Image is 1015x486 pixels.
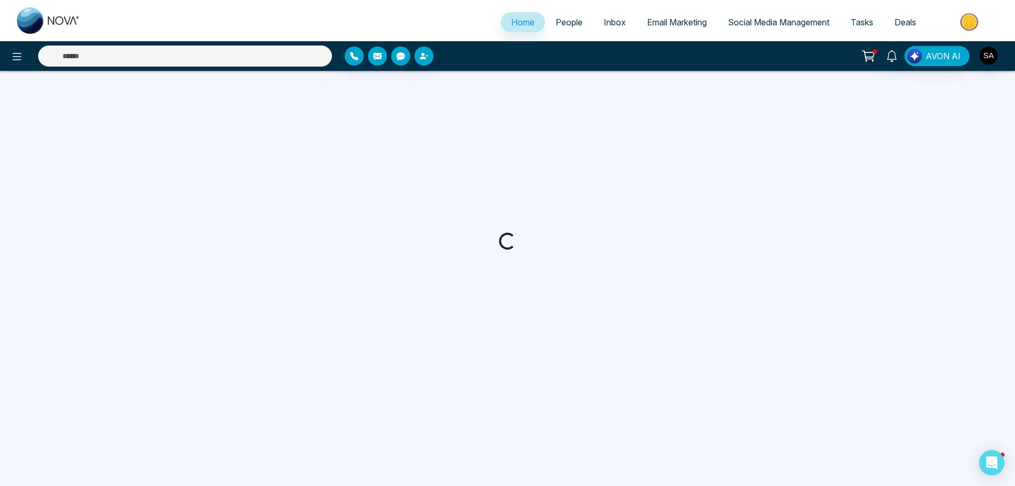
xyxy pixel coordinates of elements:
a: Email Marketing [636,12,717,32]
span: Email Marketing [647,17,707,27]
span: Tasks [851,17,873,27]
a: Home [501,12,545,32]
span: People [556,17,583,27]
img: Lead Flow [907,49,922,63]
a: Inbox [593,12,636,32]
span: Home [511,17,534,27]
a: Tasks [840,12,884,32]
img: Nova CRM Logo [17,7,80,34]
span: Inbox [604,17,626,27]
img: User Avatar [980,47,998,65]
span: AVON AI [926,50,961,62]
div: Open Intercom Messenger [979,450,1004,475]
button: AVON AI [905,46,970,66]
a: Social Media Management [717,12,840,32]
span: Deals [894,17,916,27]
span: Social Media Management [728,17,829,27]
a: Deals [884,12,927,32]
img: Market-place.gif [932,10,1009,34]
a: People [545,12,593,32]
